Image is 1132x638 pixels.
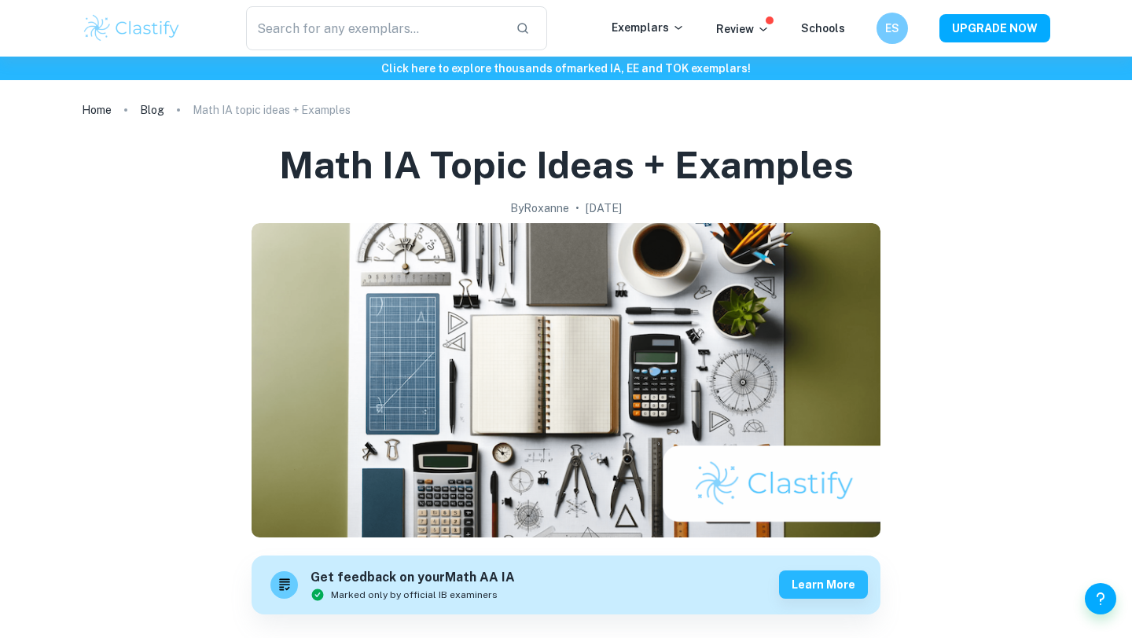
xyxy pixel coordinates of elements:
h1: Math IA topic ideas + Examples [279,140,854,190]
a: Blog [140,99,164,121]
h2: [DATE] [586,200,622,217]
a: Home [82,99,112,121]
button: ES [877,13,908,44]
p: • [575,200,579,217]
button: UPGRADE NOW [939,14,1050,42]
h6: ES [884,20,902,37]
img: Clastify logo [82,13,182,44]
input: Search for any exemplars... [246,6,503,50]
a: Get feedback on yourMath AA IAMarked only by official IB examinersLearn more [252,555,880,614]
p: Exemplars [612,19,685,36]
h6: Click here to explore thousands of marked IA, EE and TOK exemplars ! [3,60,1129,77]
h6: Get feedback on your Math AA IA [311,568,515,588]
p: Review [716,20,770,38]
button: Help and Feedback [1085,583,1116,614]
span: Marked only by official IB examiners [331,588,498,602]
img: Math IA topic ideas + Examples cover image [252,223,880,537]
button: Learn more [779,570,868,599]
a: Schools [801,22,845,35]
h2: By Roxanne [510,200,569,217]
p: Math IA topic ideas + Examples [193,101,351,119]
